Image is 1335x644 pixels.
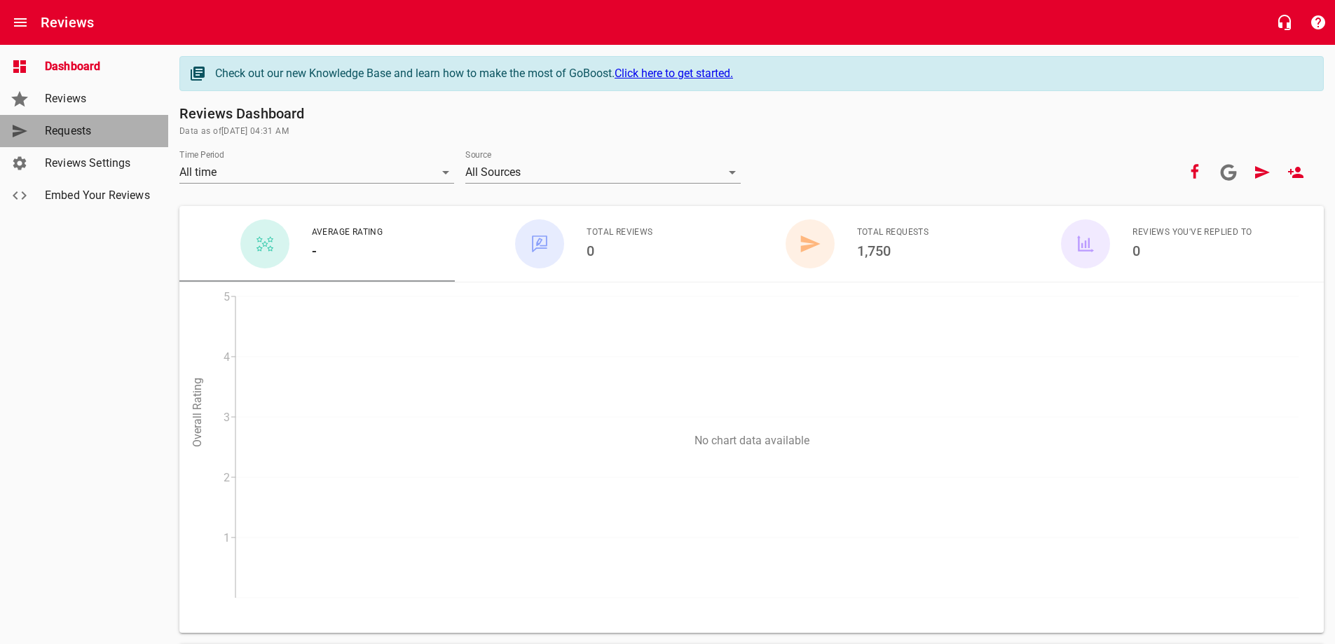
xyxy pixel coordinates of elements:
[45,187,151,204] span: Embed Your Reviews
[179,434,1324,447] p: No chart data available
[1301,6,1335,39] button: Support Portal
[615,67,733,80] a: Click here to get started.
[41,11,94,34] h6: Reviews
[587,240,652,262] h6: 0
[191,378,204,447] tspan: Overall Rating
[224,471,230,484] tspan: 2
[45,90,151,107] span: Reviews
[465,161,740,184] div: All Sources
[45,155,151,172] span: Reviews Settings
[4,6,37,39] button: Open drawer
[1212,156,1245,189] a: Connect your Google account
[224,350,230,364] tspan: 4
[179,125,1324,139] span: Data as of [DATE] 04:31 AM
[224,411,230,424] tspan: 3
[465,151,491,159] label: Source
[312,240,383,262] h6: -
[179,151,224,159] label: Time Period
[224,531,230,544] tspan: 1
[1132,226,1252,240] span: Reviews You've Replied To
[1245,156,1279,189] a: Request Review
[1279,156,1313,189] a: New User
[1268,6,1301,39] button: Live Chat
[1178,156,1212,189] button: Your Facebook account is connected
[857,226,929,240] span: Total Requests
[312,226,383,240] span: Average Rating
[215,65,1309,82] div: Check out our new Knowledge Base and learn how to make the most of GoBoost.
[857,240,929,262] h6: 1,750
[1132,240,1252,262] h6: 0
[224,290,230,303] tspan: 5
[179,161,454,184] div: All time
[587,226,652,240] span: Total Reviews
[45,58,151,75] span: Dashboard
[45,123,151,139] span: Requests
[179,102,1324,125] h6: Reviews Dashboard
